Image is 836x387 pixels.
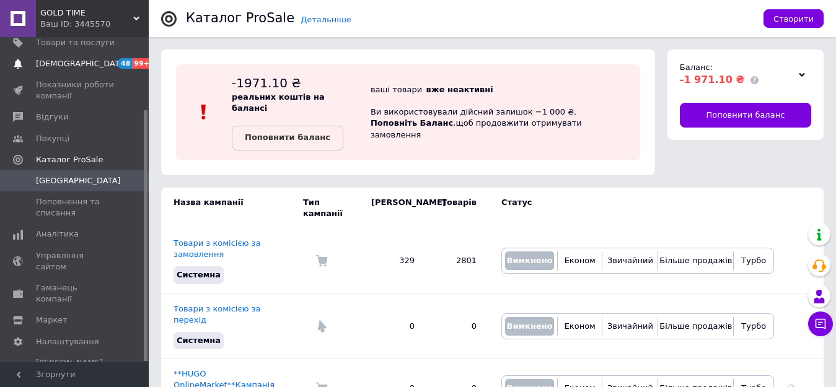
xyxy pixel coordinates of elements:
[505,251,554,270] button: Вимкнено
[741,321,766,331] span: Турбо
[359,188,427,228] td: [PERSON_NAME]
[232,76,301,90] span: -1971.10 ₴
[36,282,115,305] span: Гаманець компанії
[359,228,427,294] td: 329
[506,321,552,331] span: Вимкнено
[174,238,260,259] a: Товари з комісією за замовлення
[605,317,654,336] button: Звичайний
[245,133,330,142] b: Поповнити баланс
[36,250,115,272] span: Управління сайтом
[661,317,730,336] button: Більше продажів
[706,110,785,121] span: Поповнити баланс
[506,256,552,265] span: Вимкнено
[489,188,774,228] td: Статус
[426,85,493,94] b: вже неактивні
[301,15,351,24] a: Детальніше
[118,58,132,69] span: 48
[174,304,260,324] a: Товари з комісією за перехід
[177,336,221,345] span: Системна
[680,63,713,72] span: Баланс:
[36,133,69,144] span: Покупці
[737,317,770,336] button: Турбо
[680,103,811,128] a: Поповнити баланс
[36,58,128,69] span: [DEMOGRAPHIC_DATA]
[808,311,833,336] button: Чат з покупцем
[371,118,453,128] b: Поповніть Баланс
[36,37,115,48] span: Товари та послуги
[132,58,152,69] span: 99+
[737,251,770,270] button: Турбо
[561,317,599,336] button: Економ
[195,103,213,121] img: :exclamation:
[36,175,121,186] span: [GEOGRAPHIC_DATA]
[680,74,744,85] span: -1 971.10 ₴
[661,251,730,270] button: Більше продажів
[763,9,824,28] button: Створити
[36,111,68,123] span: Відгуки
[315,254,328,267] img: Комісія за замовлення
[607,256,653,265] span: Звичайний
[36,315,68,326] span: Маркет
[659,256,732,265] span: Більше продажів
[36,336,99,347] span: Налаштування
[773,14,814,24] span: Створити
[186,12,294,25] div: Каталог ProSale
[161,188,303,228] td: Назва кампанії
[232,92,325,113] b: реальних коштів на балансі
[741,256,766,265] span: Турбо
[505,317,554,336] button: Вимкнено
[177,270,221,279] span: Системна
[561,251,599,270] button: Економ
[659,321,732,331] span: Більше продажів
[427,188,489,228] td: Товарів
[427,294,489,359] td: 0
[36,228,79,240] span: Аналітика
[36,196,115,219] span: Поповнення та списання
[371,74,640,150] div: ваші товари Ви використовували дійсний залишок −1 000 ₴. , щоб продовжити отримувати замовлення
[40,7,133,19] span: GOLD TIME
[565,256,596,265] span: Економ
[427,228,489,294] td: 2801
[36,154,103,165] span: Каталог ProSale
[36,79,115,102] span: Показники роботи компанії
[303,188,359,228] td: Тип кампанії
[232,126,343,150] a: Поповнити баланс
[359,294,427,359] td: 0
[315,320,328,333] img: Комісія за перехід
[605,251,654,270] button: Звичайний
[607,321,653,331] span: Звичайний
[40,19,149,30] div: Ваш ID: 3445570
[565,321,596,331] span: Економ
